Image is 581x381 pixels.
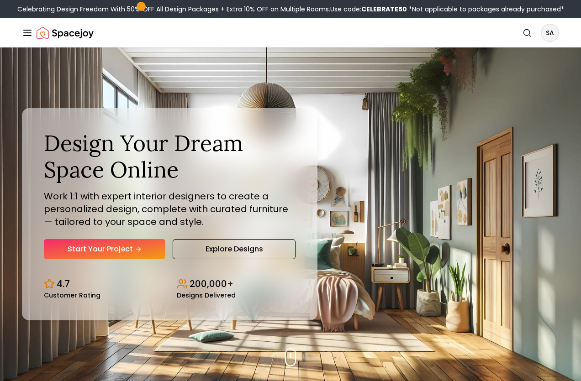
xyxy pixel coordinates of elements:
[44,239,165,259] a: Start Your Project
[44,270,296,298] div: Design stats
[44,190,296,228] p: Work 1:1 with expert interior designers to create a personalized design, complete with curated fu...
[330,5,407,14] span: Use code:
[37,24,94,42] img: Spacejoy Logo
[44,130,296,183] h1: Design Your Dream Space Online
[173,239,295,259] a: Explore Designs
[541,24,559,42] button: SA
[361,5,407,14] b: CELEBRATE50
[177,292,236,298] small: Designs Delivered
[22,18,559,47] nav: Global
[17,5,564,14] div: Celebrating Design Freedom With 50% OFF All Design Packages + Extra 10% OFF on Multiple Rooms.
[57,277,70,290] p: 4.7
[542,25,558,41] span: SA
[407,5,564,14] span: *Not applicable to packages already purchased*
[37,24,94,42] a: Spacejoy
[190,277,233,290] p: 200,000+
[44,292,100,298] small: Customer Rating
